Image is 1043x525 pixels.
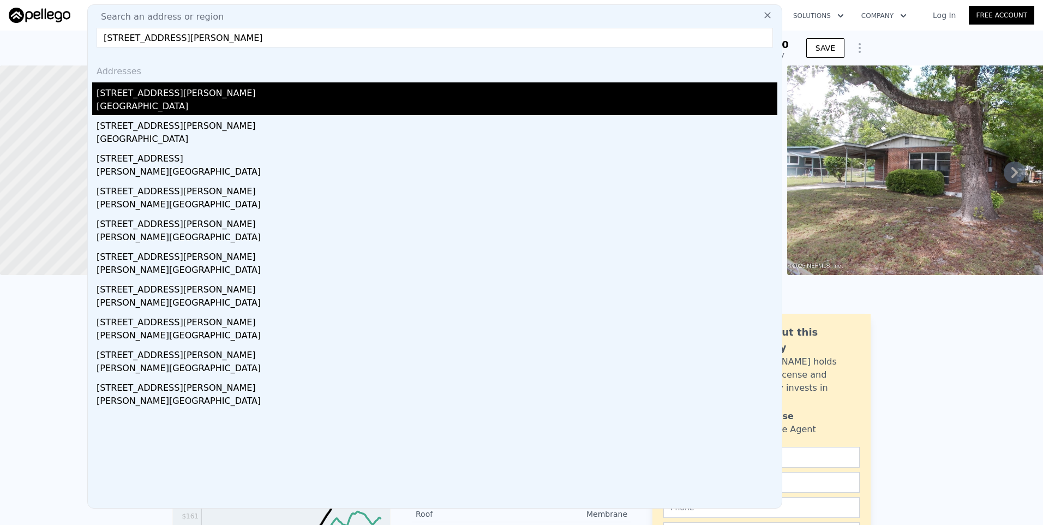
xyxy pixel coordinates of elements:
[92,10,224,23] span: Search an address or region
[97,279,777,296] div: [STREET_ADDRESS][PERSON_NAME]
[97,312,777,329] div: [STREET_ADDRESS][PERSON_NAME]
[97,28,773,47] input: Enter an address, city, region, neighborhood or zip code
[738,325,860,355] div: Ask about this property
[97,296,777,312] div: [PERSON_NAME][GEOGRAPHIC_DATA]
[969,6,1034,25] a: Free Account
[97,329,777,344] div: [PERSON_NAME][GEOGRAPHIC_DATA]
[182,512,199,520] tspan: $161
[738,410,794,423] div: Violet Rose
[97,246,777,264] div: [STREET_ADDRESS][PERSON_NAME]
[97,213,777,231] div: [STREET_ADDRESS][PERSON_NAME]
[97,231,777,246] div: [PERSON_NAME][GEOGRAPHIC_DATA]
[97,377,777,395] div: [STREET_ADDRESS][PERSON_NAME]
[97,264,777,279] div: [PERSON_NAME][GEOGRAPHIC_DATA]
[97,148,777,165] div: [STREET_ADDRESS]
[97,115,777,133] div: [STREET_ADDRESS][PERSON_NAME]
[97,344,777,362] div: [STREET_ADDRESS][PERSON_NAME]
[521,509,627,520] div: Membrane
[97,181,777,198] div: [STREET_ADDRESS][PERSON_NAME]
[97,165,777,181] div: [PERSON_NAME][GEOGRAPHIC_DATA]
[97,395,777,410] div: [PERSON_NAME][GEOGRAPHIC_DATA]
[849,37,871,59] button: Show Options
[97,133,777,148] div: [GEOGRAPHIC_DATA]
[97,82,777,100] div: [STREET_ADDRESS][PERSON_NAME]
[784,6,853,26] button: Solutions
[97,198,777,213] div: [PERSON_NAME][GEOGRAPHIC_DATA]
[738,355,860,408] div: [PERSON_NAME] holds a broker license and personally invests in this area
[806,38,844,58] button: SAVE
[416,509,521,520] div: Roof
[97,100,777,115] div: [GEOGRAPHIC_DATA]
[97,362,777,377] div: [PERSON_NAME][GEOGRAPHIC_DATA]
[920,10,969,21] a: Log In
[9,8,70,23] img: Pellego
[853,6,915,26] button: Company
[92,56,777,82] div: Addresses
